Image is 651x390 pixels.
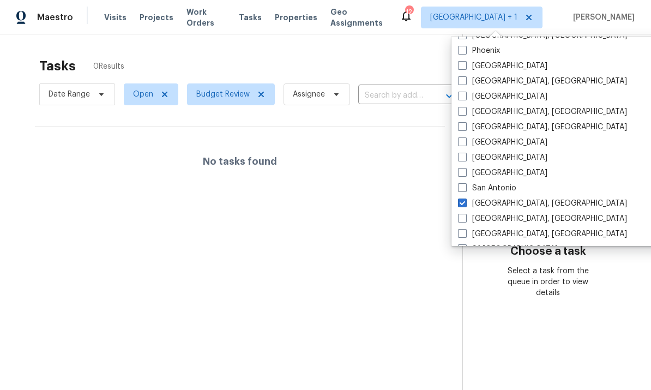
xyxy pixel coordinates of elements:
span: Tasks [239,14,262,21]
h2: Tasks [39,61,76,71]
label: [GEOGRAPHIC_DATA], [GEOGRAPHIC_DATA] [458,198,627,209]
label: [GEOGRAPHIC_DATA], [GEOGRAPHIC_DATA] [458,213,627,224]
label: [GEOGRAPHIC_DATA], [GEOGRAPHIC_DATA] [458,122,627,133]
span: [PERSON_NAME] [569,12,635,23]
span: Geo Assignments [330,7,387,28]
h4: No tasks found [203,156,277,167]
input: Search by address [358,87,425,104]
span: Visits [104,12,126,23]
button: Open [442,88,457,104]
label: [GEOGRAPHIC_DATA] [458,61,547,71]
span: Budget Review [196,89,250,100]
div: 12 [405,7,413,17]
label: [GEOGRAPHIC_DATA], [GEOGRAPHIC_DATA] [458,229,627,239]
label: San Antonio [458,183,516,194]
span: Work Orders [186,7,226,28]
div: Select a task from the queue in order to view details [505,266,591,298]
label: [GEOGRAPHIC_DATA] [458,91,547,102]
label: [GEOGRAPHIC_DATA] [458,152,547,163]
span: Properties [275,12,317,23]
label: [GEOGRAPHIC_DATA] [458,167,547,178]
span: Open [133,89,153,100]
span: 0 Results [93,61,124,72]
span: Maestro [37,12,73,23]
span: Projects [140,12,173,23]
label: Sf [GEOGRAPHIC_DATA] [458,244,558,255]
h3: Choose a task [510,246,586,257]
label: [GEOGRAPHIC_DATA], [GEOGRAPHIC_DATA] [458,106,627,117]
label: Phoenix [458,45,500,56]
span: Assignee [293,89,325,100]
span: [GEOGRAPHIC_DATA] + 1 [430,12,517,23]
label: [GEOGRAPHIC_DATA], [GEOGRAPHIC_DATA] [458,76,627,87]
span: Date Range [49,89,90,100]
label: [GEOGRAPHIC_DATA] [458,137,547,148]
